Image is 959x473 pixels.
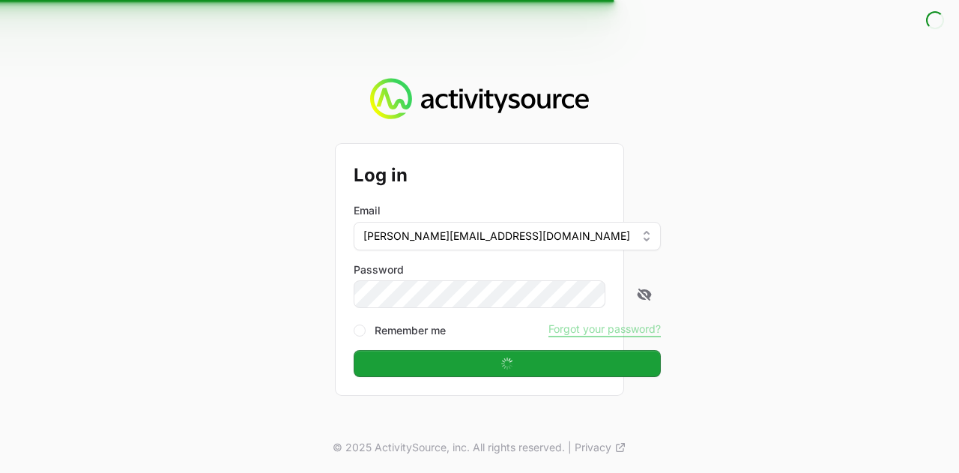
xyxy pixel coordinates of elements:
h2: Log in [354,162,661,189]
a: Privacy [575,440,626,455]
label: Remember me [375,323,446,338]
span: | [568,440,572,455]
label: Email [354,203,381,218]
button: [PERSON_NAME][EMAIL_ADDRESS][DOMAIN_NAME] [354,222,661,250]
p: © 2025 ActivitySource, inc. All rights reserved. [333,440,565,455]
img: Activity Source [370,78,588,120]
label: Password [354,262,661,277]
span: [PERSON_NAME][EMAIL_ADDRESS][DOMAIN_NAME] [363,229,630,244]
